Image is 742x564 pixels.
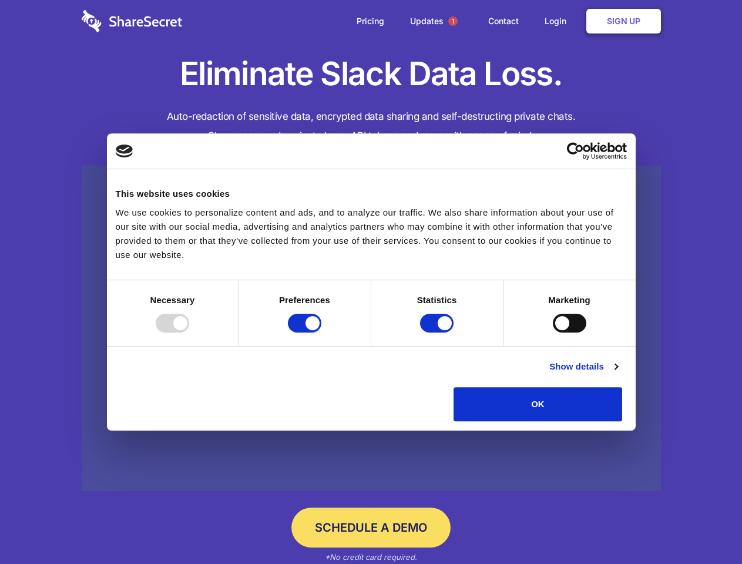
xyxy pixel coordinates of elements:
strong: Necessary [150,295,195,305]
a: Pricing [345,3,396,39]
img: logo-wordmark-white-trans-d4663122ce5f474addd5e946df7df03e33cb6a1c49d2221995e7729f52c070b2.svg [82,10,182,32]
img: logo [116,145,133,157]
span: 1 [448,16,458,26]
button: OK [454,387,622,421]
strong: Statistics [417,295,457,305]
em: *No credit card required. [325,552,417,562]
div: This website uses cookies [116,187,627,201]
a: Schedule a Demo [291,508,451,548]
div: We use cookies to personalize content and ads, and to analyze our traffic. We also share informat... [116,206,627,262]
h4: Auto-redaction of sensitive data, encrypted data sharing and self-destructing private chats. Shar... [82,107,661,146]
a: Usercentrics Cookiebot - opens in a new window [524,142,627,160]
a: Login [533,3,584,39]
a: Wistia video thumbnail [82,166,661,492]
strong: Preferences [279,295,330,305]
h1: Eliminate Slack Data Loss. [82,53,661,95]
strong: Marketing [548,295,590,305]
a: Sign Up [586,9,661,33]
a: Contact [476,3,531,39]
a: Show details [549,360,617,374]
